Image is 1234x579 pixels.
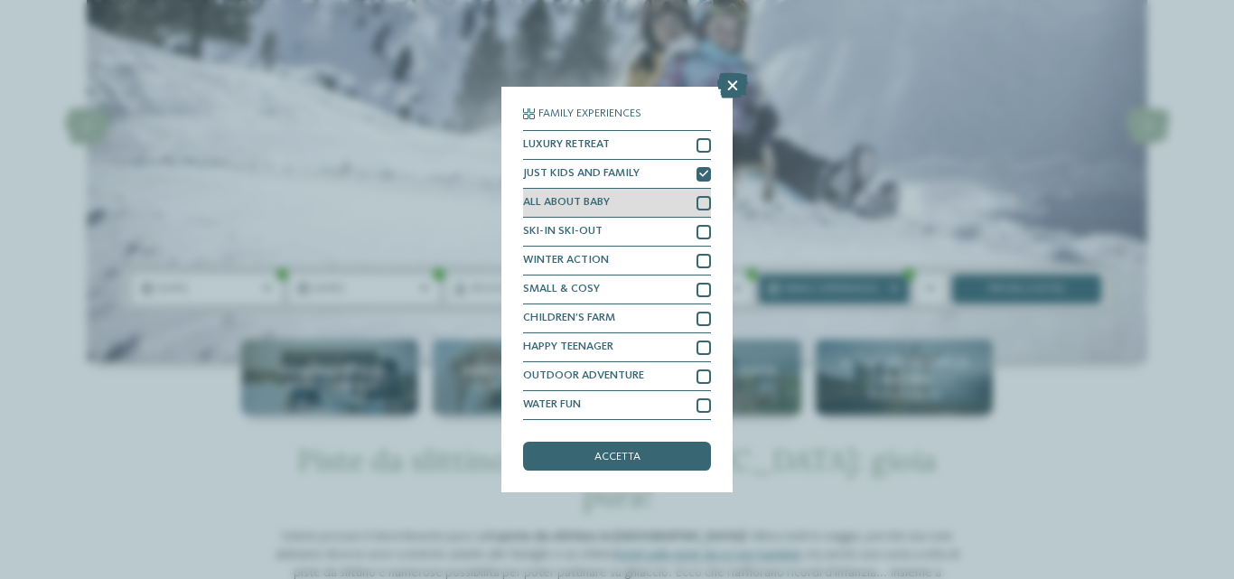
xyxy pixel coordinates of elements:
span: ALL ABOUT BABY [523,197,610,209]
span: CHILDREN’S FARM [523,313,615,324]
span: JUST KIDS AND FAMILY [523,168,640,180]
span: WINTER ACTION [523,255,609,266]
span: Family Experiences [538,108,641,120]
span: accetta [594,452,640,463]
span: SMALL & COSY [523,284,600,295]
span: SKI-IN SKI-OUT [523,226,603,238]
span: HAPPY TEENAGER [523,341,613,353]
span: LUXURY RETREAT [523,139,610,151]
span: OUTDOOR ADVENTURE [523,370,644,382]
span: WATER FUN [523,399,581,411]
